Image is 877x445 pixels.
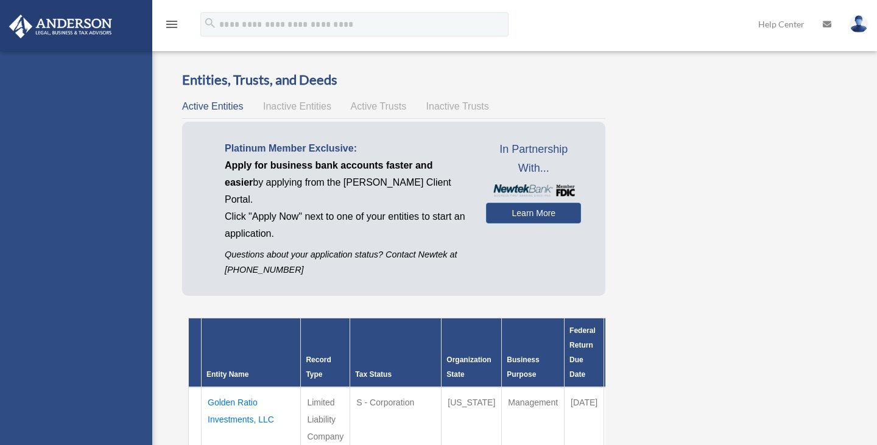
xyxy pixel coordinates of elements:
i: menu [164,17,179,32]
img: User Pic [850,15,868,33]
th: Organization State [442,318,502,388]
a: menu [164,21,179,32]
i: search [203,16,217,30]
p: Click "Apply Now" next to one of your entities to start an application. [225,208,468,242]
img: Anderson Advisors Platinum Portal [5,15,116,38]
span: Inactive Entities [263,101,331,111]
p: Platinum Member Exclusive: [225,140,468,157]
span: Inactive Trusts [426,101,489,111]
span: Apply for business bank accounts faster and easier [225,160,432,187]
th: Federal Return Due Date [565,318,604,388]
img: NewtekBankLogoSM.png [492,184,575,197]
th: Tax Status [350,318,442,388]
span: In Partnership With... [486,140,581,178]
th: Business Purpose [502,318,565,388]
th: Record Type [301,318,350,388]
h3: Entities, Trusts, and Deeds [182,71,605,89]
a: Learn More [486,203,581,223]
p: Questions about your application status? Contact Newtek at [PHONE_NUMBER] [225,247,468,278]
p: by applying from the [PERSON_NAME] Client Portal. [225,157,468,208]
th: Entity Name [202,318,301,388]
span: Active Trusts [351,101,407,111]
span: Active Entities [182,101,243,111]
